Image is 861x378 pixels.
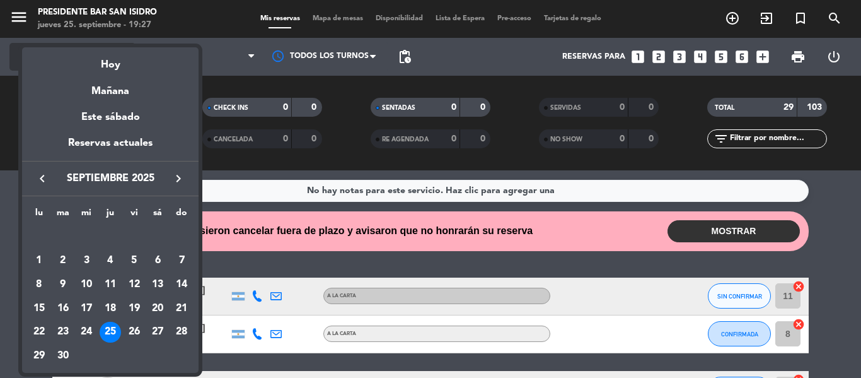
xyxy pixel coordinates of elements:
[122,206,146,225] th: viernes
[122,321,146,345] td: 26 de septiembre de 2025
[51,206,75,225] th: martes
[74,321,98,345] td: 24 de septiembre de 2025
[51,297,75,321] td: 16 de septiembre de 2025
[98,273,122,297] td: 11 de septiembre de 2025
[146,273,170,297] td: 13 de septiembre de 2025
[76,250,97,271] div: 3
[146,206,170,225] th: sábado
[52,322,74,343] div: 23
[27,297,51,321] td: 15 de septiembre de 2025
[98,206,122,225] th: jueves
[124,274,145,295] div: 12
[76,298,97,319] div: 17
[171,322,192,343] div: 28
[124,298,145,319] div: 19
[22,47,199,73] div: Hoy
[22,135,199,161] div: Reservas actuales
[124,322,145,343] div: 26
[147,250,168,271] div: 6
[52,298,74,319] div: 16
[170,273,194,297] td: 14 de septiembre de 2025
[51,273,75,297] td: 9 de septiembre de 2025
[98,249,122,273] td: 4 de septiembre de 2025
[27,249,51,273] td: 1 de septiembre de 2025
[122,297,146,321] td: 19 de septiembre de 2025
[170,297,194,321] td: 21 de septiembre de 2025
[171,171,186,186] i: keyboard_arrow_right
[27,225,194,249] td: SEP.
[147,322,168,343] div: 27
[100,274,121,295] div: 11
[98,321,122,345] td: 25 de septiembre de 2025
[100,250,121,271] div: 4
[170,321,194,345] td: 28 de septiembre de 2025
[146,321,170,345] td: 27 de septiembre de 2025
[52,345,74,367] div: 30
[76,274,97,295] div: 10
[28,298,50,319] div: 15
[76,322,97,343] div: 24
[170,249,194,273] td: 7 de septiembre de 2025
[74,273,98,297] td: 10 de septiembre de 2025
[52,274,74,295] div: 9
[31,170,54,187] button: keyboard_arrow_left
[28,274,50,295] div: 8
[146,249,170,273] td: 6 de septiembre de 2025
[74,249,98,273] td: 3 de septiembre de 2025
[54,170,167,187] span: septiembre 2025
[27,344,51,368] td: 29 de septiembre de 2025
[28,322,50,343] div: 22
[27,321,51,345] td: 22 de septiembre de 2025
[74,297,98,321] td: 17 de septiembre de 2025
[122,273,146,297] td: 12 de septiembre de 2025
[171,250,192,271] div: 7
[171,298,192,319] div: 21
[28,250,50,271] div: 1
[124,250,145,271] div: 5
[147,298,168,319] div: 20
[22,100,199,135] div: Este sábado
[74,206,98,225] th: miércoles
[52,250,74,271] div: 2
[100,298,121,319] div: 18
[22,74,199,100] div: Mañana
[170,206,194,225] th: domingo
[51,344,75,368] td: 30 de septiembre de 2025
[167,170,190,187] button: keyboard_arrow_right
[98,297,122,321] td: 18 de septiembre de 2025
[35,171,50,186] i: keyboard_arrow_left
[171,274,192,295] div: 14
[28,345,50,367] div: 29
[122,249,146,273] td: 5 de septiembre de 2025
[51,249,75,273] td: 2 de septiembre de 2025
[147,274,168,295] div: 13
[100,322,121,343] div: 25
[27,206,51,225] th: lunes
[51,321,75,345] td: 23 de septiembre de 2025
[27,273,51,297] td: 8 de septiembre de 2025
[146,297,170,321] td: 20 de septiembre de 2025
